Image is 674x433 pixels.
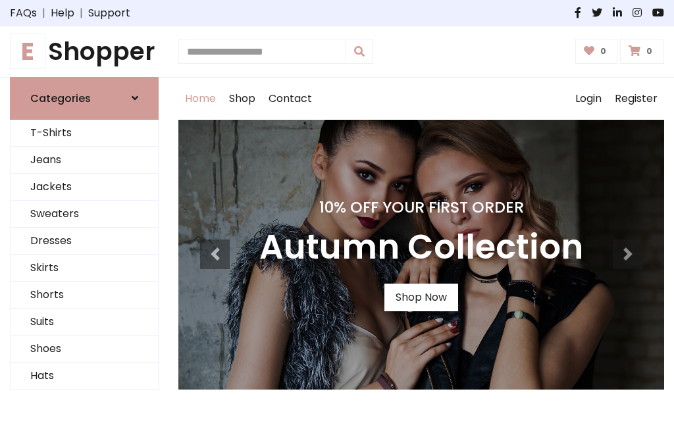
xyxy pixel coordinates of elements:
h4: 10% Off Your First Order [259,198,583,216]
span: 0 [643,45,656,57]
a: 0 [620,39,664,64]
a: Shop Now [384,284,458,311]
a: Shop [222,78,262,120]
span: 0 [597,45,609,57]
a: Register [608,78,664,120]
span: E [10,34,45,69]
h1: Shopper [10,37,159,66]
a: Support [88,5,130,21]
a: FAQs [10,5,37,21]
a: EShopper [10,37,159,66]
a: Jeans [11,147,158,174]
a: Shorts [11,282,158,309]
a: Jackets [11,174,158,201]
a: 0 [575,39,618,64]
a: Skirts [11,255,158,282]
a: Hats [11,363,158,390]
a: Shoes [11,336,158,363]
a: Suits [11,309,158,336]
h3: Autumn Collection [259,227,583,268]
a: T-Shirts [11,120,158,147]
a: Home [178,78,222,120]
h6: Categories [30,92,91,105]
a: Categories [10,77,159,120]
a: Help [51,5,74,21]
a: Contact [262,78,319,120]
span: | [37,5,51,21]
a: Login [569,78,608,120]
a: Dresses [11,228,158,255]
span: | [74,5,88,21]
a: Sweaters [11,201,158,228]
